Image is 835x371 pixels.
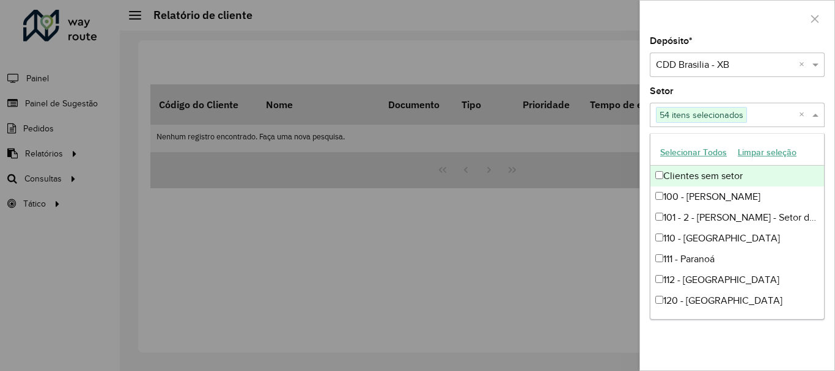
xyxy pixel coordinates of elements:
div: 120 - [GEOGRAPHIC_DATA] [650,290,824,311]
ng-dropdown-panel: Options list [650,133,825,320]
div: 101 - 2 - [PERSON_NAME] - Setor de Mansões [650,207,824,228]
span: Clear all [799,108,809,122]
div: Clientes sem setor [650,166,824,186]
div: 110 - [GEOGRAPHIC_DATA] [650,228,824,249]
span: Clear all [799,57,809,72]
div: 112 - [GEOGRAPHIC_DATA] [650,270,824,290]
button: Selecionar Todos [655,143,732,162]
div: 130 - Sia - PREFERENCIAL TOCO OU VUC [650,311,824,332]
label: Depósito [650,34,693,48]
div: 111 - Paranoá [650,249,824,270]
span: 54 itens selecionados [657,108,746,122]
label: Setor [650,84,674,98]
div: 100 - [PERSON_NAME] [650,186,824,207]
button: Limpar seleção [732,143,802,162]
